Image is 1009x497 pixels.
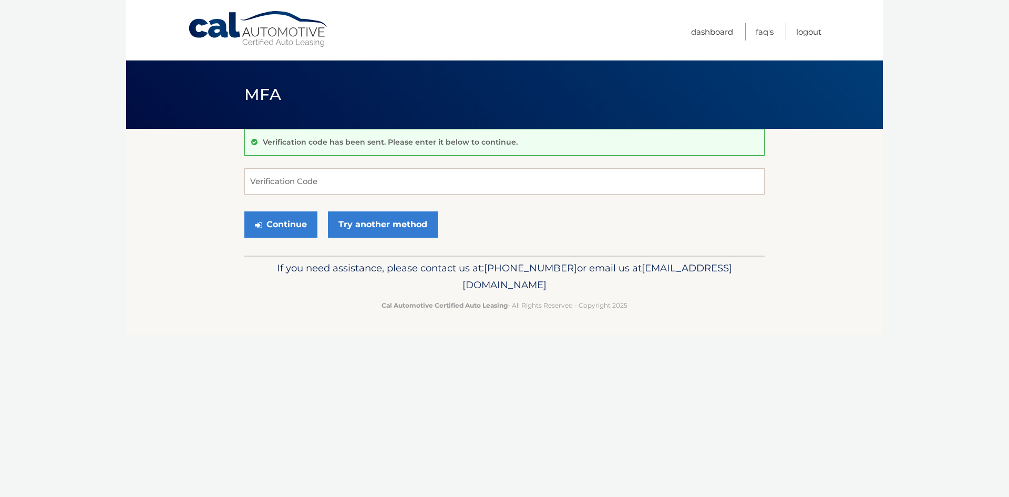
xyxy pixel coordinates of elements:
button: Continue [244,211,317,238]
span: [EMAIL_ADDRESS][DOMAIN_NAME] [462,262,732,291]
span: MFA [244,85,281,104]
p: - All Rights Reserved - Copyright 2025 [251,300,758,311]
p: Verification code has been sent. Please enter it below to continue. [263,137,518,147]
a: Try another method [328,211,438,238]
span: [PHONE_NUMBER] [484,262,577,274]
strong: Cal Automotive Certified Auto Leasing [382,301,508,309]
a: Cal Automotive [188,11,330,48]
a: Dashboard [691,23,733,40]
input: Verification Code [244,168,765,195]
a: FAQ's [756,23,774,40]
p: If you need assistance, please contact us at: or email us at [251,260,758,293]
a: Logout [796,23,821,40]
